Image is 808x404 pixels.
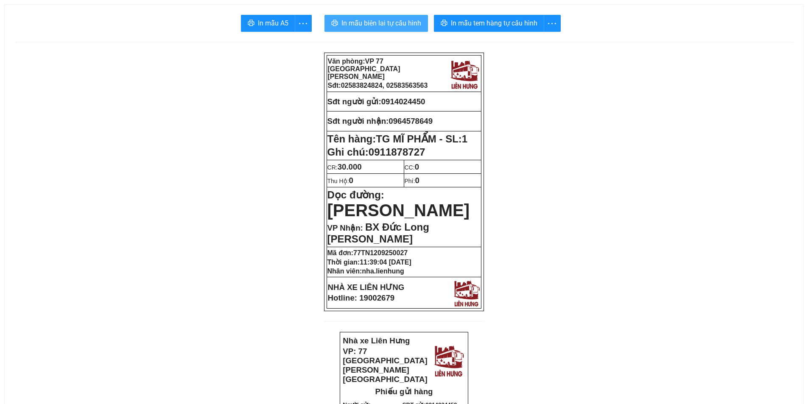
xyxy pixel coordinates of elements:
[360,259,411,266] span: 11:39:04 [DATE]
[327,117,389,125] strong: Sđt người nhận:
[369,146,425,158] span: 0911878727
[389,117,433,125] span: 0964578649
[434,15,544,32] button: printerIn mẫu tem hàng tự cấu hình
[462,133,467,145] span: 1
[258,18,288,28] span: In mẫu A5
[448,58,481,90] img: logo
[544,18,560,29] span: more
[295,18,311,29] span: more
[405,164,419,171] span: CC:
[327,267,404,275] strong: Nhân viên:
[327,146,425,158] span: Ghi chú:
[328,58,400,80] strong: Văn phòng:
[375,387,433,396] strong: Phiếu gửi hàng
[451,18,537,28] span: In mẫu tem hàng tự cấu hình
[328,293,395,302] strong: Hotline: 19002679
[328,58,400,80] span: VP 77 [GEOGRAPHIC_DATA][PERSON_NAME]
[415,162,419,171] span: 0
[327,201,470,220] span: [PERSON_NAME]
[544,15,561,32] button: more
[328,283,405,292] strong: NHÀ XE LIÊN HƯNG
[353,249,408,256] span: 77TN1209250027
[327,164,362,171] span: CR:
[341,18,421,28] span: In mẫu biên lai tự cấu hình
[327,221,429,245] span: BX Đức Long [PERSON_NAME]
[327,178,353,184] span: Thu Hộ:
[432,343,465,378] img: logo
[362,267,404,275] span: nha.lienhung
[376,133,467,145] span: TG MĨ PHẨM - SL:
[343,336,410,345] strong: Nhà xe Liên Hưng
[343,347,427,384] strong: VP: 77 [GEOGRAPHIC_DATA][PERSON_NAME][GEOGRAPHIC_DATA]
[324,15,428,32] button: printerIn mẫu biên lai tự cấu hình
[327,223,363,232] span: VP Nhận:
[341,82,428,89] span: 02583824824, 02583563563
[328,82,428,89] strong: Sđt:
[327,189,470,218] strong: Dọc đường:
[349,176,353,185] span: 0
[248,20,254,28] span: printer
[241,15,295,32] button: printerIn mẫu A5
[338,162,362,171] span: 30.000
[452,278,481,307] img: logo
[327,259,411,266] strong: Thời gian:
[327,133,468,145] strong: Tên hàng:
[331,20,338,28] span: printer
[327,249,408,256] strong: Mã đơn:
[441,20,447,28] span: printer
[381,97,425,106] span: 0914024450
[327,97,381,106] strong: Sđt người gửi:
[295,15,312,32] button: more
[405,178,419,184] span: Phí:
[415,176,419,185] span: 0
